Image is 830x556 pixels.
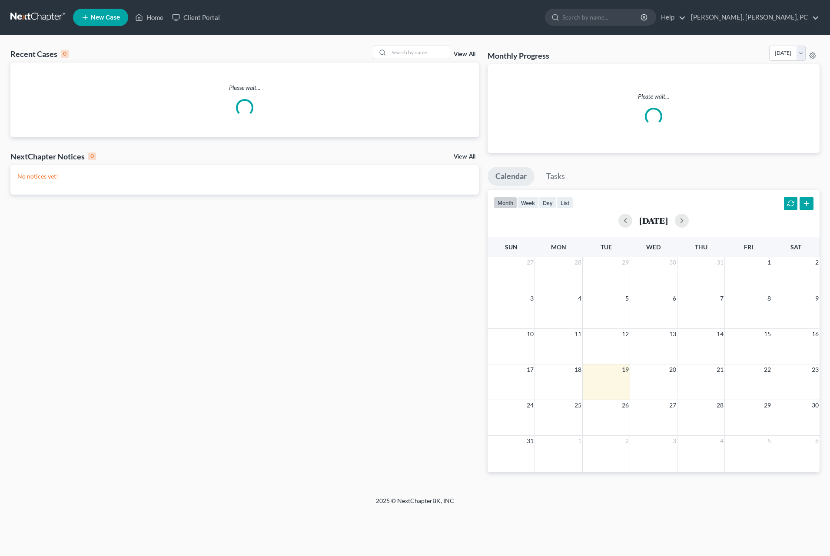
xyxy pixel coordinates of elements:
h2: [DATE] [639,216,668,225]
span: 29 [763,400,772,410]
span: 11 [574,329,582,339]
a: Help [657,10,686,25]
span: 31 [716,257,724,268]
a: Tasks [538,167,573,186]
span: 3 [672,436,677,446]
span: 27 [668,400,677,410]
span: 7 [719,293,724,304]
span: 17 [526,364,535,375]
span: Sun [505,243,518,251]
a: [PERSON_NAME], [PERSON_NAME], PC [687,10,819,25]
a: Home [131,10,168,25]
span: 14 [716,329,724,339]
span: Wed [646,243,661,251]
button: day [539,197,557,208]
div: NextChapter Notices [10,151,96,162]
span: 28 [716,400,724,410]
span: 1 [577,436,582,446]
span: 6 [814,436,820,446]
p: No notices yet! [17,172,472,181]
span: 8 [767,293,772,304]
span: 18 [574,364,582,375]
span: 31 [526,436,535,446]
span: 5 [624,293,630,304]
span: Tue [601,243,612,251]
span: 15 [763,329,772,339]
div: Recent Cases [10,49,69,59]
span: 29 [621,257,630,268]
a: View All [454,154,475,160]
button: list [557,197,573,208]
span: 20 [668,364,677,375]
span: Fri [744,243,753,251]
span: 19 [621,364,630,375]
span: 12 [621,329,630,339]
span: 28 [574,257,582,268]
div: 2025 © NextChapterBK, INC [167,496,663,512]
span: 1 [767,257,772,268]
input: Search by name... [389,46,450,59]
span: 10 [526,329,535,339]
span: 2 [624,436,630,446]
button: month [494,197,517,208]
span: 21 [716,364,724,375]
span: 5 [767,436,772,446]
span: 25 [574,400,582,410]
a: Calendar [488,167,535,186]
span: 9 [814,293,820,304]
p: Please wait... [10,83,479,92]
span: Mon [551,243,566,251]
span: 23 [811,364,820,375]
span: 16 [811,329,820,339]
span: 2 [814,257,820,268]
a: Client Portal [168,10,224,25]
span: 26 [621,400,630,410]
div: 0 [88,152,96,160]
button: week [517,197,539,208]
span: 22 [763,364,772,375]
span: 13 [668,329,677,339]
span: 6 [672,293,677,304]
a: View All [454,51,475,57]
span: 4 [719,436,724,446]
span: 30 [811,400,820,410]
span: 24 [526,400,535,410]
span: 27 [526,257,535,268]
span: 30 [668,257,677,268]
span: 4 [577,293,582,304]
span: 3 [529,293,535,304]
p: Please wait... [495,92,813,101]
span: Sat [790,243,801,251]
span: New Case [91,14,120,21]
input: Search by name... [562,9,642,25]
h3: Monthly Progress [488,50,549,61]
div: 0 [61,50,69,58]
span: Thu [695,243,707,251]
